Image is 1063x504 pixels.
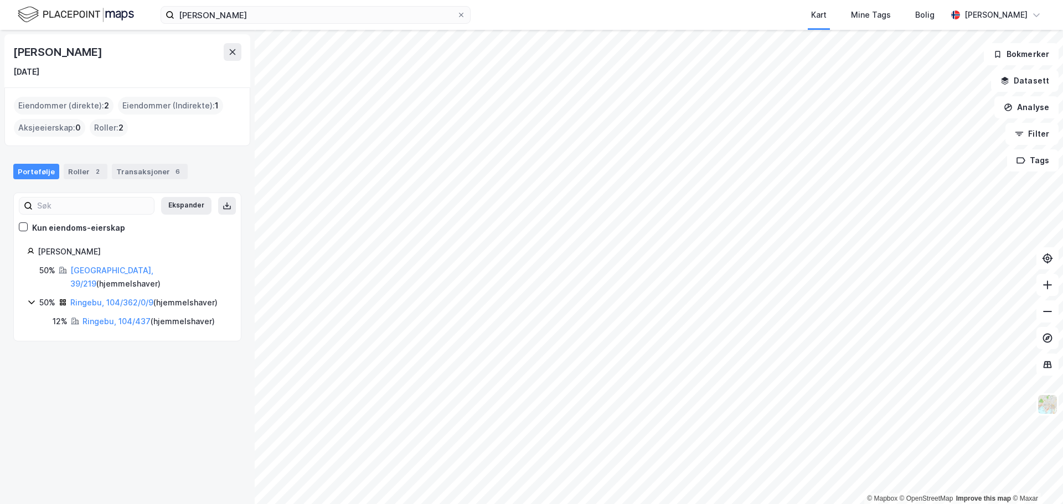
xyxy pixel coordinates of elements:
div: Bolig [915,8,935,22]
span: 0 [75,121,81,134]
div: ( hjemmelshaver ) [70,264,228,290]
span: 2 [118,121,123,134]
div: ( hjemmelshaver ) [82,315,215,328]
div: 6 [172,166,183,177]
a: Improve this map [956,495,1011,502]
span: 1 [215,99,219,112]
div: 50% [39,264,55,277]
div: Kun eiendoms-eierskap [32,221,125,235]
a: Ringebu, 104/362/0/9 [70,298,153,307]
div: [PERSON_NAME] [964,8,1028,22]
a: [GEOGRAPHIC_DATA], 39/219 [70,266,153,288]
button: Datasett [991,70,1059,92]
div: Eiendommer (Indirekte) : [118,97,223,115]
div: 12% [53,315,68,328]
button: Ekspander [161,197,211,215]
iframe: Chat Widget [1008,451,1063,504]
div: [PERSON_NAME] [38,245,228,258]
a: OpenStreetMap [900,495,953,502]
div: 2 [92,166,103,177]
img: logo.f888ab2527a4732fd821a326f86c7f29.svg [18,5,134,24]
input: Søk [33,198,154,214]
div: Eiendommer (direkte) : [14,97,113,115]
img: Z [1037,394,1058,415]
div: Mine Tags [851,8,891,22]
div: 50% [39,296,55,309]
div: [PERSON_NAME] [13,43,104,61]
div: Aksjeeierskap : [14,119,85,137]
span: 2 [104,99,109,112]
div: ( hjemmelshaver ) [70,296,218,309]
button: Tags [1007,149,1059,172]
button: Filter [1005,123,1059,145]
div: Roller : [90,119,128,137]
a: Ringebu, 104/437 [82,316,151,326]
input: Søk på adresse, matrikkel, gårdeiere, leietakere eller personer [174,7,457,23]
a: Mapbox [867,495,897,502]
button: Bokmerker [984,43,1059,65]
div: Roller [64,164,107,179]
div: Kart [811,8,827,22]
div: Portefølje [13,164,59,179]
button: Analyse [994,96,1059,118]
div: Transaksjoner [112,164,188,179]
div: [DATE] [13,65,39,79]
